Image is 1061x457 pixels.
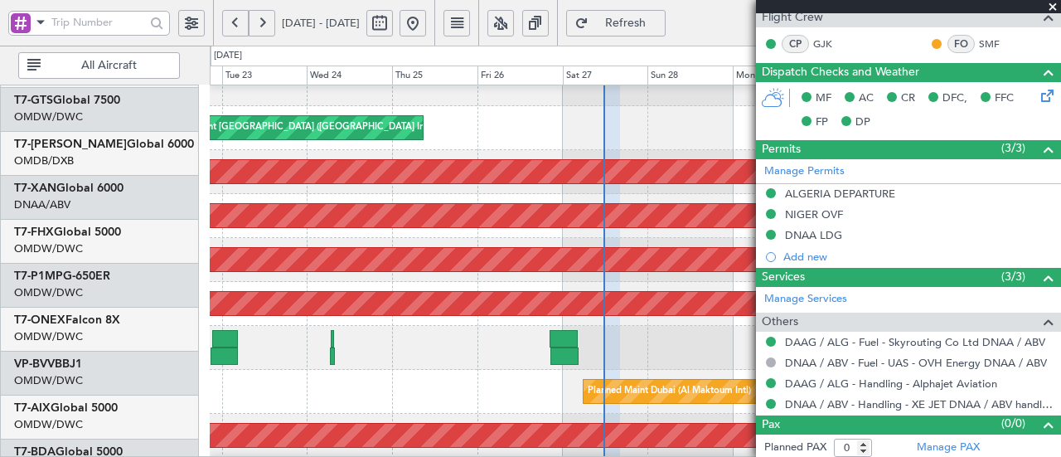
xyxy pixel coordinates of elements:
[14,314,65,326] span: T7-ONEX
[762,416,780,435] span: Pax
[942,90,967,107] span: DFC,
[979,36,1016,51] a: SMF
[762,268,805,287] span: Services
[14,241,83,256] a: OMDW/DWC
[14,226,121,238] a: T7-FHXGlobal 5000
[764,291,847,308] a: Manage Services
[995,90,1014,107] span: FFC
[917,440,980,456] a: Manage PAX
[14,373,83,388] a: OMDW/DWC
[1001,415,1025,432] span: (0/0)
[14,358,82,370] a: VP-BVVBBJ1
[764,440,826,456] label: Planned PAX
[588,379,751,404] div: Planned Maint Dubai (Al Maktoum Intl)
[733,66,818,85] div: Mon 29
[764,163,845,180] a: Manage Permits
[566,10,666,36] button: Refresh
[14,270,63,282] span: T7-P1MP
[14,402,118,414] a: T7-AIXGlobal 5000
[785,335,1045,349] a: DAAG / ALG - Fuel - Skyrouting Co Ltd DNAA / ABV
[14,139,194,150] a: T7-[PERSON_NAME]Global 6000
[14,139,127,150] span: T7-[PERSON_NAME]
[947,35,975,53] div: FO
[14,226,54,238] span: T7-FHX
[785,228,842,242] div: DNAA LDG
[785,207,843,221] div: NIGER OVF
[785,187,895,201] div: ALGERIA DEPARTURE
[51,10,145,35] input: Trip Number
[14,270,110,282] a: T7-P1MPG-650ER
[855,114,870,131] span: DP
[477,66,563,85] div: Fri 26
[762,63,919,82] span: Dispatch Checks and Weather
[14,314,120,326] a: T7-ONEXFalcon 8X
[307,66,392,85] div: Wed 24
[859,90,874,107] span: AC
[816,114,828,131] span: FP
[782,35,809,53] div: CP
[14,153,74,168] a: OMDB/DXB
[214,49,242,63] div: [DATE]
[14,329,83,344] a: OMDW/DWC
[14,417,83,432] a: OMDW/DWC
[14,182,56,194] span: T7-XAN
[1001,139,1025,157] span: (3/3)
[563,66,648,85] div: Sat 27
[762,8,823,27] span: Flight Crew
[785,397,1053,411] a: DNAA / ABV - Handling - XE JET DNAA / ABV handling
[18,52,180,79] button: All Aircraft
[222,66,308,85] div: Tue 23
[762,140,801,159] span: Permits
[14,285,83,300] a: OMDW/DWC
[785,377,997,391] a: DAAG / ALG - Handling - Alphajet Aviation
[901,90,915,107] span: CR
[14,182,124,194] a: T7-XANGlobal 6000
[592,17,660,29] span: Refresh
[813,36,850,51] a: GJK
[392,66,477,85] div: Thu 25
[785,356,1047,370] a: DNAA / ABV - Fuel - UAS - OVH Energy DNAA / ABV
[647,66,733,85] div: Sun 28
[282,16,360,31] span: [DATE] - [DATE]
[762,313,798,332] span: Others
[156,115,433,140] div: Planned Maint [GEOGRAPHIC_DATA] ([GEOGRAPHIC_DATA] Intl)
[14,197,70,212] a: DNAA/ABV
[1001,268,1025,285] span: (3/3)
[816,90,831,107] span: MF
[44,60,174,71] span: All Aircraft
[14,402,51,414] span: T7-AIX
[783,250,1053,264] div: Add new
[14,109,83,124] a: OMDW/DWC
[14,358,55,370] span: VP-BVV
[14,95,120,106] a: T7-GTSGlobal 7500
[14,95,53,106] span: T7-GTS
